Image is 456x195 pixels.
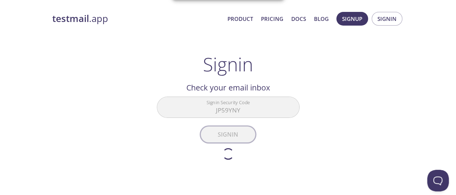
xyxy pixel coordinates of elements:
span: Signup [342,14,362,23]
button: Signup [336,12,368,26]
a: testmail.app [52,13,222,25]
strong: testmail [52,12,89,25]
h1: Signin [203,53,253,75]
a: Docs [291,14,306,23]
span: Signin [377,14,397,23]
iframe: Help Scout Beacon - Open [427,170,449,191]
h2: Check your email inbox [157,81,300,94]
button: Signin [372,12,402,26]
a: Blog [314,14,329,23]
